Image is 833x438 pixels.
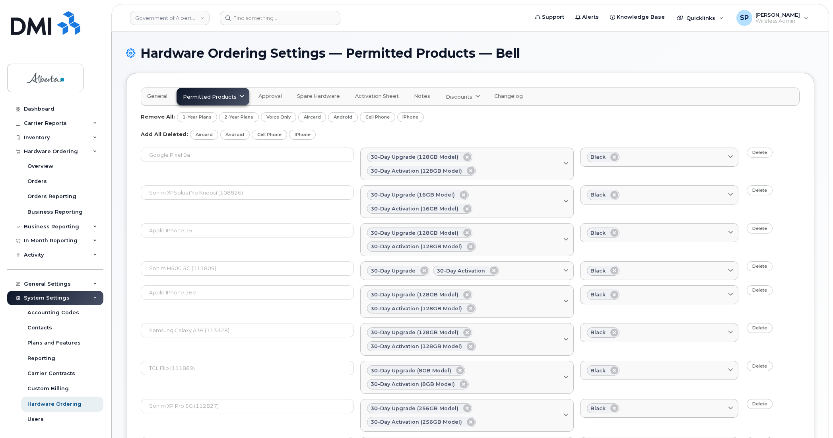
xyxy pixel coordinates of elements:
[177,112,217,122] a: 1-Year Plans
[580,285,738,304] a: Black
[141,113,175,120] strong: Remove All:
[747,285,773,295] a: Delete
[580,185,738,204] a: Black
[371,418,462,426] span: 30-day activation (256GB model)
[360,399,573,432] a: 30-day upgrade (256GB model)30-day activation (256GB model)
[371,191,455,199] span: 30-day upgrade (16GB model)
[219,112,259,122] a: 2-Year Plans
[371,167,462,175] span: 30-day activation (128GB model)
[397,112,424,122] a: iPhone
[747,185,773,195] a: Delete
[590,191,606,199] span: Black
[360,185,573,218] a: 30-day upgrade (16GB model)30-day activation (16GB model)
[258,93,282,99] span: Approval
[488,88,529,105] a: Changelog
[494,93,523,99] span: Changelog
[747,261,773,271] a: Delete
[590,153,606,161] span: Black
[590,229,606,237] span: Black
[590,405,606,412] span: Black
[446,93,472,101] span: Discounts
[252,88,288,105] a: Approval
[371,329,458,336] span: 30-day upgrade (128GB model)
[747,223,773,233] a: Delete
[252,130,287,140] a: Cell Phone
[580,361,738,380] a: Black
[371,267,416,274] span: 30-day upgrade
[371,367,451,374] span: 30-day upgrade (8GB model)
[371,291,458,298] span: 30-day upgrade (128GB model)
[360,361,573,393] a: 30-day upgrade (8GB model)30-day activation (8GB model)
[371,205,458,212] span: 30-day activation (16GB model)
[360,148,573,180] a: 30-day upgrade (128GB model)30-day activation (128GB model)
[360,323,573,356] a: 30-day upgrade (128GB model)30-day activation (128GB model)
[580,323,738,342] a: Black
[437,267,485,274] span: 30-day activation
[355,93,399,99] span: Activation Sheet
[190,130,218,140] a: Aircard
[371,153,458,161] span: 30-day upgrade (128GB model)
[371,343,462,350] span: 30-day activation (128GB model)
[371,305,462,312] span: 30-day activation (128GB model)
[590,291,606,298] span: Black
[349,88,405,105] a: Activation Sheet
[408,88,436,105] a: Notes
[360,223,573,256] a: 30-day upgrade (128GB model)30-day activation (128GB model)
[590,329,606,336] span: Black
[297,93,340,99] span: Spare Hardware
[177,88,249,105] a: Permitted Products
[590,267,606,274] span: Black
[141,131,188,137] strong: Add All Deleted:
[183,93,237,101] span: Permitted Products
[141,88,173,105] a: General
[439,88,485,105] a: Discounts
[360,261,573,280] a: 30-day upgrade30-day activation
[360,112,395,122] a: Cell Phone
[580,223,738,242] a: Black
[371,243,462,250] span: 30-day activation (128GB model)
[298,112,326,122] a: Aircard
[289,130,316,140] a: iPhone
[747,323,773,333] a: Delete
[360,285,573,318] a: 30-day upgrade (128GB model)30-day activation (128GB model)
[414,93,430,99] span: Notes
[580,148,738,167] a: Black
[261,112,296,122] a: Voice Only
[747,399,773,409] a: Delete
[580,399,738,418] a: Black
[291,88,346,105] a: Spare Hardware
[580,261,738,280] a: Black
[126,46,814,60] h1: Hardware Ordering Settings — Permitted Products — Bell
[328,112,358,122] a: Android
[147,93,167,99] span: General
[371,405,458,412] span: 30-day upgrade (256GB model)
[590,367,606,374] span: Black
[747,148,773,158] a: Delete
[747,361,773,371] a: Delete
[220,130,250,140] a: Android
[371,229,458,237] span: 30-day upgrade (128GB model)
[371,380,455,388] span: 30-day activation (8GB model)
